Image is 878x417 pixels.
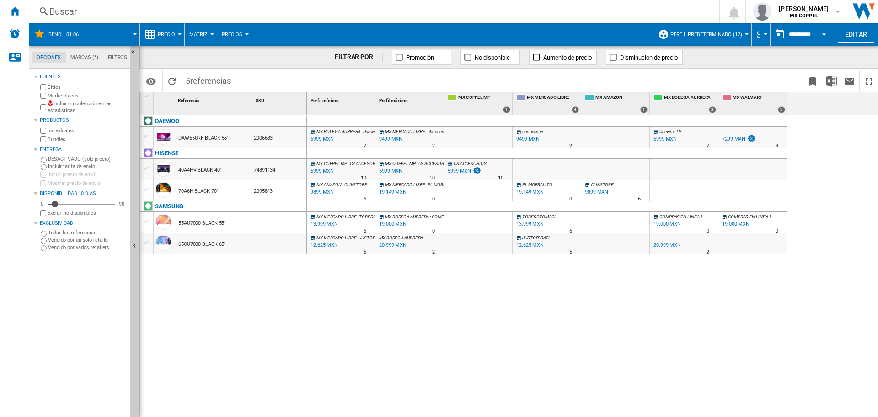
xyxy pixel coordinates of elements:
[841,70,859,92] button: Enviar este reporte por correo electrónico
[514,92,581,115] div: MX MERCADO LIBRE 4 offers sold by MX MERCADO LIBRE
[364,195,366,204] div: Tiempo de entrega : 6 días
[158,32,175,38] span: Precio
[40,73,127,81] div: Fuentes
[309,167,334,176] div: Última actualización : jueves, 4 de septiembre de 2025 5:03
[516,242,544,248] div: 12.625 MXN
[515,220,544,229] div: 13.999 MXN
[252,127,306,148] div: 2006633
[569,141,572,151] div: Tiempo de entrega : 2 días
[516,189,544,195] div: 19.149 MXN
[446,92,512,115] div: MX COPPEL MP 1 offers sold by MX COPPEL MP
[591,182,614,187] span: CLIKSTORE
[222,32,242,38] span: Precios
[316,129,360,134] span: MX BODEGA AURRERA
[40,136,46,142] input: Bundles
[48,92,127,99] label: Marketplaces
[659,129,681,134] span: Daewoo TV
[392,50,451,65] button: Promoción
[722,136,745,142] div: 7299 MXN
[753,2,771,21] img: profile.jpg
[48,127,127,134] label: Individuales
[357,235,386,240] span: : JUSTOPARATI
[41,164,47,170] input: Incluir tarifa de envío
[430,214,475,219] span: : COMPRAS EN LINEA 1
[48,163,127,170] label: Incluir tarifa de envío
[378,167,402,176] div: Última actualización : jueves, 4 de septiembre de 2025 5:03
[432,141,435,151] div: Tiempo de entrega : 2 días
[432,195,435,204] div: Tiempo de entrega : 0 día
[40,210,46,216] input: Mostrar precio de envío
[48,136,127,143] label: Bundles
[752,23,771,46] md-menu: Currency
[778,106,785,113] div: 2 offers sold by MX WALMART
[48,84,127,91] label: Sitios
[190,76,231,86] span: referencias
[178,181,219,202] div: 70A6H BLACK 70"
[316,214,356,219] span: MX MERCADO LIBRE
[426,182,458,187] span: : EL MORRALITO
[432,227,435,236] div: Tiempo de entrega : 0 día
[48,32,79,38] span: Bench 01.06
[309,92,375,106] div: Sort None
[429,173,435,183] div: Tiempo de entrega : 10 días
[670,23,747,46] button: Perfil predeterminado (12)
[222,23,247,46] button: Precios
[406,54,434,61] span: Promoción
[771,25,789,43] button: md-calendar
[155,201,183,212] div: Haga clic para filtrar por esa marca
[454,161,487,166] span: CS ACCESORIOS
[620,54,678,61] span: Disminución de precio
[40,180,46,186] input: Mostrar precio de envío
[569,195,572,204] div: Tiempo de entrega : 0 día
[316,182,342,187] span: MX AMAZON
[522,235,550,240] span: JUSTOPARATI
[41,157,47,163] input: DESACTIVADO (solo precio)
[448,168,471,174] div: 5999 MXN
[756,30,761,39] span: $
[653,136,677,142] div: 6999 MXN
[838,26,874,43] button: Editar
[585,189,608,195] div: 9899 MXN
[343,182,367,187] span: : CLIKSTORE
[475,54,510,61] span: No disponible
[426,129,449,134] span: : shopcenter
[40,220,127,227] div: Exclusividad
[472,167,482,174] img: promotionV3.png
[158,23,180,46] button: Precio
[38,200,46,207] div: 0
[385,129,425,134] span: MX MERCADO LIBRE
[595,94,648,102] span: MX AMAZON
[364,141,366,151] div: Tiempo de entrega : 7 días
[652,92,718,115] div: MX BODEGA AURRERA 3 offers sold by MX BODEGA AURRERA
[309,188,334,197] div: Última actualización : miércoles, 3 de septiembre de 2025 22:18
[460,50,520,65] button: No disponible
[41,245,47,251] input: Vendido por varios retailers
[378,241,407,250] div: Última actualización : miércoles, 3 de septiembre de 2025 7:26
[379,235,423,240] span: MX BODEGA AURRERA
[189,23,212,46] button: Matriz
[379,98,408,103] span: Perfil máximo
[776,141,778,151] div: Tiempo de entrega : 3 días
[458,94,510,102] span: MX COPPEL MP
[9,28,20,39] img: alerts-logo.svg
[569,248,572,257] div: Tiempo de entrega : 5 días
[583,92,649,115] div: MX AMAZON 1 offers sold by MX AMAZON
[790,13,818,19] b: MX COPPEL
[728,214,771,219] span: COMPRAS EN LINEA 1
[254,92,306,106] div: SKU Sort None
[66,52,103,63] md-tab-item: Marcas (*)
[311,98,339,103] span: Perfil mínimo
[40,93,46,99] input: Marketplaces
[48,100,127,114] label: Incluir mi colección en las estadísticas
[40,128,46,134] input: Individuales
[378,135,402,144] div: Última actualización : jueves, 4 de septiembre de 2025 7:09
[516,221,544,227] div: 13.999 MXN
[522,129,543,134] span: shopcenter
[378,188,407,197] div: Última actualización : jueves, 4 de septiembre de 2025 4:14
[658,23,747,46] div: Perfil predeterminado (12)
[316,235,356,240] span: MX MERCADO LIBRE
[659,214,702,219] span: COMPRAS EN LINEA 1
[309,92,375,106] div: Perfil mínimo Sort None
[707,227,709,236] div: Tiempo de entrega : 0 día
